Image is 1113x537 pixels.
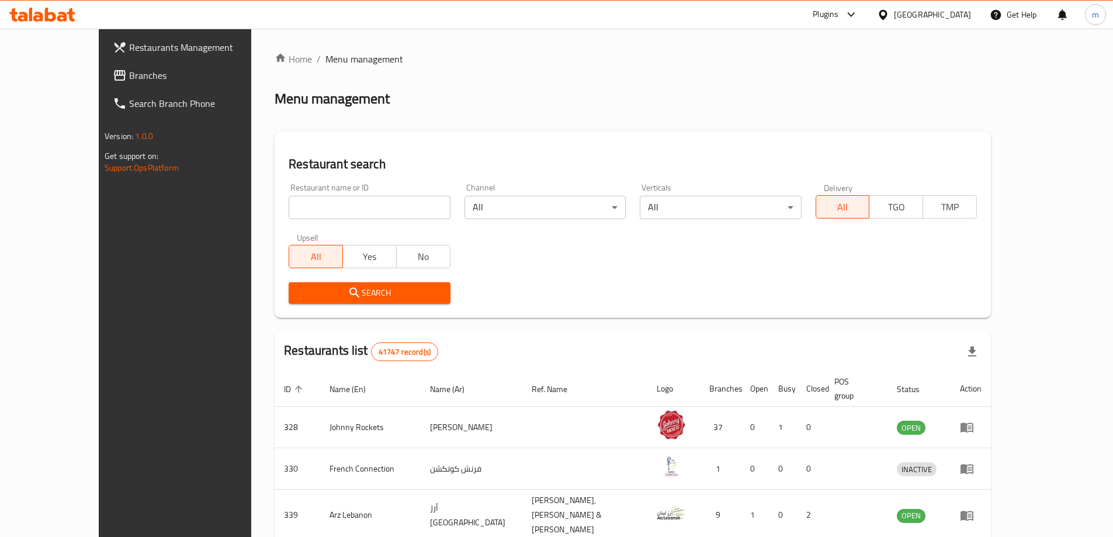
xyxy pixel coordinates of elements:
label: Delivery [824,183,853,192]
span: Search [298,286,441,300]
span: TMP [928,199,972,216]
a: Search Branch Phone [103,89,285,117]
div: INACTIVE [897,462,937,476]
th: Busy [769,371,797,407]
th: Logo [647,371,700,407]
span: Yes [348,248,392,265]
td: 37 [700,407,741,448]
img: Johnny Rockets [657,410,686,439]
span: POS group [834,375,873,403]
span: m [1092,8,1099,21]
span: INACTIVE [897,463,937,476]
td: 330 [275,448,320,490]
th: Branches [700,371,741,407]
span: Branches [129,68,275,82]
nav: breadcrumb [275,52,991,66]
button: TMP [923,195,977,219]
a: Home [275,52,312,66]
td: 328 [275,407,320,448]
h2: Restaurant search [289,155,977,173]
label: Upsell [297,233,318,241]
a: Support.OpsPlatform [105,160,179,175]
span: Status [897,382,935,396]
input: Search for restaurant name or ID.. [289,196,450,219]
td: 0 [741,407,769,448]
a: Restaurants Management [103,33,285,61]
button: All [289,245,343,268]
td: 0 [741,448,769,490]
span: Get support on: [105,148,158,164]
div: Menu [960,462,982,476]
div: Menu [960,420,982,434]
span: 1.0.0 [135,129,153,144]
div: All [464,196,626,219]
button: TGO [869,195,923,219]
td: 1 [700,448,741,490]
span: Restaurants Management [129,40,275,54]
div: OPEN [897,509,925,523]
div: Export file [958,338,986,366]
span: Name (En) [330,382,381,396]
div: Plugins [813,8,838,22]
h2: Menu management [275,89,390,108]
span: Menu management [325,52,403,66]
h2: Restaurants list [284,342,438,361]
th: Open [741,371,769,407]
td: 0 [769,448,797,490]
td: 0 [797,448,825,490]
div: Menu [960,508,982,522]
button: No [396,245,450,268]
button: Yes [342,245,397,268]
span: 41747 record(s) [372,347,438,358]
td: 1 [769,407,797,448]
th: Closed [797,371,825,407]
th: Action [951,371,991,407]
img: French Connection [657,452,686,481]
span: Search Branch Phone [129,96,275,110]
span: TGO [874,199,918,216]
td: 0 [797,407,825,448]
button: Search [289,282,450,304]
td: فرنش كونكشن [421,448,522,490]
span: OPEN [897,509,925,522]
td: [PERSON_NAME] [421,407,522,448]
li: / [317,52,321,66]
img: Arz Lebanon [657,498,686,528]
div: Total records count [371,342,438,361]
span: Ref. Name [532,382,582,396]
span: ID [284,382,306,396]
span: All [821,199,865,216]
span: All [294,248,338,265]
div: All [640,196,801,219]
button: All [816,195,870,219]
span: Name (Ar) [430,382,480,396]
span: No [401,248,446,265]
span: Version: [105,129,133,144]
td: French Connection [320,448,421,490]
td: Johnny Rockets [320,407,421,448]
span: OPEN [897,421,925,435]
div: [GEOGRAPHIC_DATA] [894,8,971,21]
a: Branches [103,61,285,89]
